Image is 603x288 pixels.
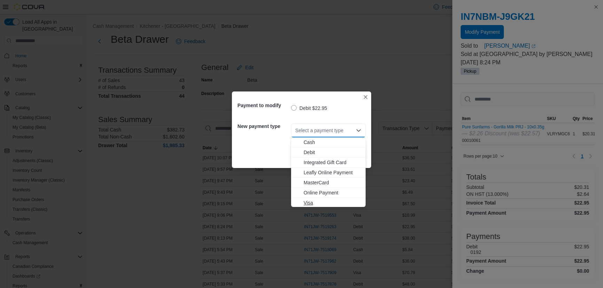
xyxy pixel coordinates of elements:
[304,159,361,166] span: Integrated Gift Card
[291,198,366,208] button: Visa
[291,178,366,188] button: MasterCard
[304,169,361,176] span: Leafly Online Payment
[237,98,290,112] h5: Payment to modify
[304,199,361,206] span: Visa
[291,147,366,158] button: Debit
[295,126,296,135] input: Accessible screen reader label
[291,188,366,198] button: Online Payment
[291,137,366,208] div: Choose from the following options
[356,128,361,133] button: Close list of options
[304,149,361,156] span: Debit
[304,139,361,146] span: Cash
[237,119,290,133] h5: New payment type
[291,168,366,178] button: Leafly Online Payment
[291,137,366,147] button: Cash
[361,93,370,101] button: Closes this modal window
[304,189,361,196] span: Online Payment
[304,179,361,186] span: MasterCard
[291,104,327,112] label: Debit $22.95
[291,158,366,168] button: Integrated Gift Card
